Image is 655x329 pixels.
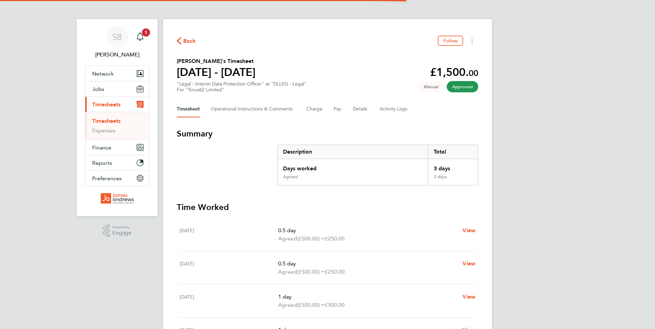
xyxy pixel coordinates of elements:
div: [DATE] [180,260,278,276]
span: Engage [112,230,132,236]
span: Agreed [278,235,297,243]
div: Summary [277,145,478,185]
a: View [462,226,475,235]
span: 00 [469,68,478,78]
img: jarsolutions-logo-retina.png [100,193,134,204]
button: Jobs [85,81,149,96]
span: Reports [92,160,112,166]
h2: [PERSON_NAME]'s Timesheet [177,57,256,65]
button: Back [177,37,196,45]
span: Preferences [92,175,122,182]
button: Timesheets Menu [466,36,478,46]
span: Jobs [92,86,104,92]
span: (£500.00) = [297,302,325,308]
div: For "Torus62 Limited" [177,87,307,93]
button: Preferences [85,171,149,186]
span: Agreed [278,301,297,309]
a: 1 [133,26,147,48]
h3: Time Worked [177,202,478,213]
a: Timesheets [92,118,121,124]
button: Timesheet [177,101,200,117]
nav: Main navigation [77,19,158,216]
p: 0.5 day [278,226,457,235]
span: View [462,260,475,267]
span: Powered by [112,224,132,230]
app-decimal: £1,500. [430,66,478,79]
button: Operational Instructions & Comments [211,101,295,117]
button: Reports [85,155,149,170]
h3: Summary [177,128,478,139]
p: 0.5 day [278,260,457,268]
span: (£500.00) = [297,268,325,275]
button: Network [85,66,149,81]
a: View [462,293,475,301]
span: 1 [142,28,150,37]
a: View [462,260,475,268]
div: Timesheets [85,112,149,140]
button: Charge [306,101,323,117]
div: Agreed [283,174,298,180]
div: "Legal - Interim Data Protection Officer" at "DLLEG - Legal" [177,81,307,93]
div: Description [277,145,428,159]
span: £250.00 [325,235,345,242]
div: 3 days [428,159,478,174]
h1: [DATE] - [DATE] [177,65,256,79]
div: [DATE] [180,293,278,309]
button: Pay [334,101,342,117]
a: Go to home page [85,193,149,204]
div: Days worked [277,159,428,174]
p: 1 day [278,293,457,301]
span: View [462,293,475,300]
span: Network [92,70,114,77]
button: Details [353,101,369,117]
div: Total [428,145,478,159]
a: SB[PERSON_NAME] [85,26,149,59]
span: Timesheets [92,101,121,108]
span: (£500.00) = [297,235,325,242]
span: This timesheet has been approved. [447,81,478,92]
a: Powered byEngage [103,224,132,237]
button: Activity Logs [380,101,408,117]
div: 3 days [428,174,478,185]
span: Finance [92,144,111,151]
div: [DATE] [180,226,278,243]
span: £500.00 [325,302,345,308]
button: Timesheets [85,97,149,112]
span: Agreed [278,268,297,276]
a: Expenses [92,127,115,134]
span: Stephanie Beer [85,51,149,59]
button: Follow [438,36,463,46]
span: This timesheet was manually created. [418,81,444,92]
button: Finance [85,140,149,155]
span: Back [183,37,196,45]
span: £250.00 [325,268,345,275]
span: SB [112,32,122,41]
span: View [462,227,475,234]
span: Follow [443,38,458,44]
